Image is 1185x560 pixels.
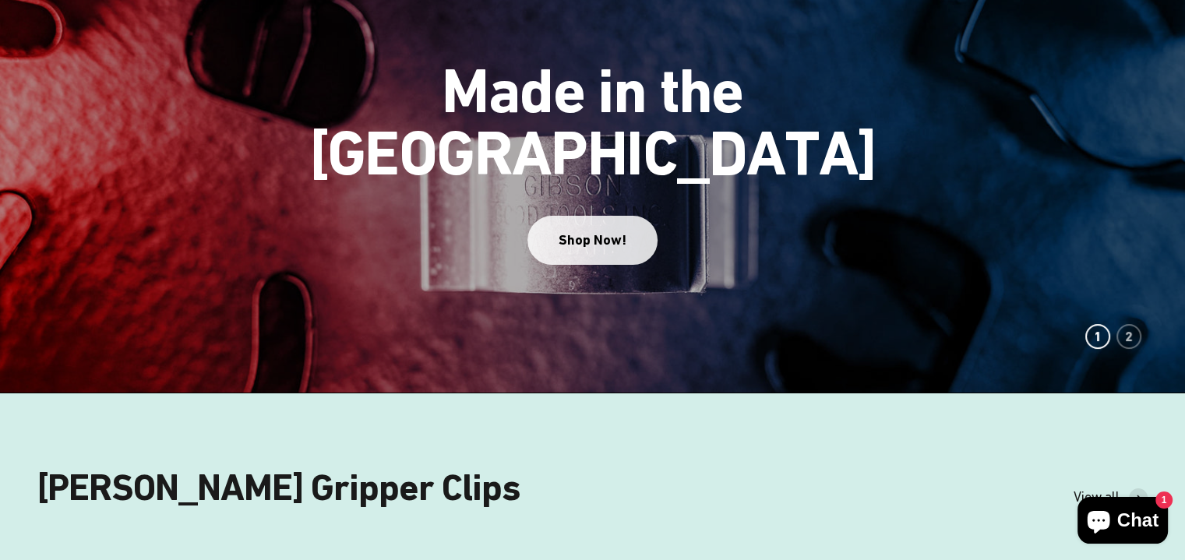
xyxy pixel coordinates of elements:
[1074,486,1148,509] a: View all
[1085,324,1110,349] button: 1
[37,466,520,509] split-lines: [PERSON_NAME] Gripper Clips
[289,117,897,189] split-lines: Made in the [GEOGRAPHIC_DATA]
[1116,324,1141,349] button: 2
[1073,497,1173,548] inbox-online-store-chat: Shopify online store chat
[559,229,626,252] div: Shop Now!
[1074,486,1120,509] span: View all
[527,216,658,265] button: Shop Now!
